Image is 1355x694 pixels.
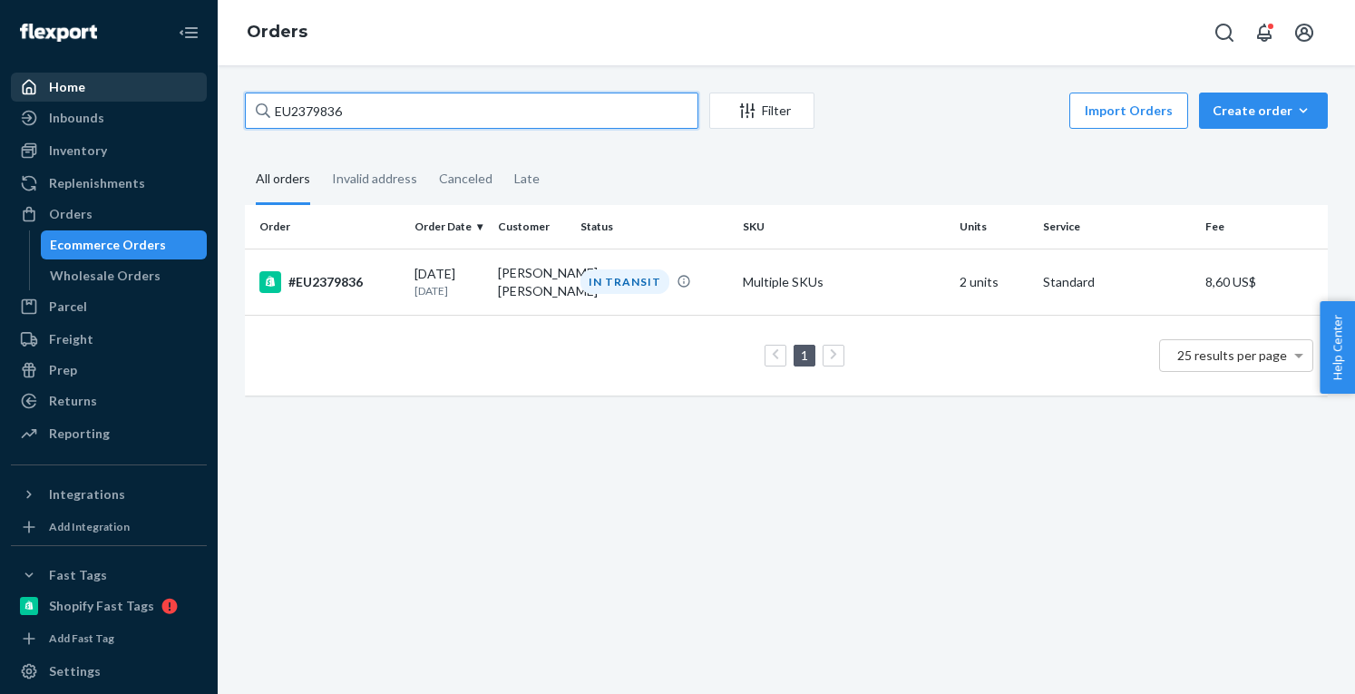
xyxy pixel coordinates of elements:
a: Add Fast Tag [11,628,207,650]
div: Freight [49,330,93,348]
div: Fast Tags [49,566,107,584]
div: Canceled [439,155,492,202]
a: Home [11,73,207,102]
a: Inbounds [11,103,207,132]
div: Filter [710,102,814,120]
th: Order [245,205,407,249]
a: Prep [11,356,207,385]
button: Fast Tags [11,561,207,590]
td: 8,60 US$ [1198,249,1328,315]
a: Page 1 is your current page [797,347,812,363]
button: Import Orders [1069,93,1188,129]
div: Reporting [49,425,110,443]
p: Standard [1043,273,1191,291]
a: Shopify Fast Tags [11,591,207,621]
div: All orders [256,155,310,205]
div: Parcel [49,298,87,316]
button: Create order [1199,93,1328,129]
div: [DATE] [414,265,483,298]
th: Units [952,205,1036,249]
div: Returns [49,392,97,410]
button: Integrations [11,480,207,509]
th: Order Date [407,205,491,249]
th: SKU [736,205,952,249]
div: Add Fast Tag [49,630,114,646]
a: Inventory [11,136,207,165]
a: Replenishments [11,169,207,198]
div: Replenishments [49,174,145,192]
a: Orders [11,200,207,229]
div: Home [49,78,85,96]
div: IN TRANSIT [580,269,669,294]
input: Search orders [245,93,698,129]
td: [PERSON_NAME] [PERSON_NAME] [491,249,574,315]
div: Integrations [49,485,125,503]
div: Invalid address [332,155,417,202]
button: Open account menu [1286,15,1322,51]
a: Ecommerce Orders [41,230,208,259]
div: Add Integration [49,519,130,534]
a: Freight [11,325,207,354]
ol: breadcrumbs [232,6,322,59]
div: Shopify Fast Tags [49,597,154,615]
a: Add Integration [11,516,207,538]
td: Multiple SKUs [736,249,952,315]
div: Customer [498,219,567,234]
a: Orders [247,22,307,42]
th: Service [1036,205,1198,249]
div: Settings [49,662,101,680]
a: Returns [11,386,207,415]
p: [DATE] [414,283,483,298]
div: Inventory [49,142,107,160]
button: Help Center [1320,301,1355,394]
button: Open Search Box [1206,15,1243,51]
div: Wholesale Orders [50,267,161,285]
div: Create order [1213,102,1314,120]
div: Late [514,155,540,202]
button: Close Navigation [171,15,207,51]
button: Filter [709,93,814,129]
img: Flexport logo [20,24,97,42]
th: Fee [1198,205,1328,249]
div: Ecommerce Orders [50,236,166,254]
a: Parcel [11,292,207,321]
a: Wholesale Orders [41,261,208,290]
button: Open notifications [1246,15,1282,51]
div: Inbounds [49,109,104,127]
div: Prep [49,361,77,379]
span: 25 results per page [1177,347,1287,363]
td: 2 units [952,249,1036,315]
div: #EU2379836 [259,271,400,293]
th: Status [573,205,736,249]
a: Settings [11,657,207,686]
a: Reporting [11,419,207,448]
div: Orders [49,205,93,223]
